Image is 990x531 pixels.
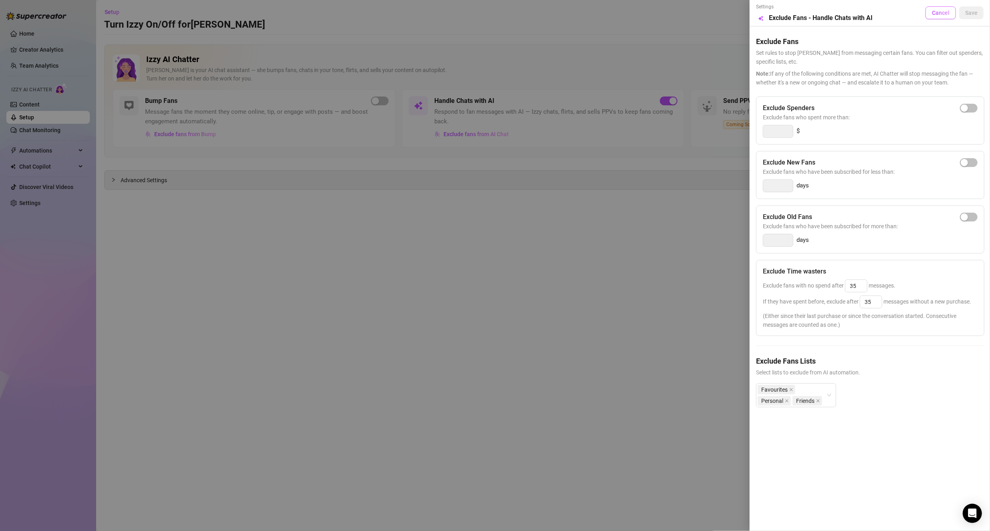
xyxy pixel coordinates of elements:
[763,212,812,222] h5: Exclude Old Fans
[763,222,978,231] span: Exclude fans who have been subscribed for more than:
[763,103,815,113] h5: Exclude Spenders
[796,396,815,405] span: Friends
[763,312,978,329] span: (Either since their last purchase or since the conversation started. Consecutive messages are cou...
[763,282,895,289] span: Exclude fans with no spend after messages.
[756,70,770,77] span: Note:
[756,368,984,377] span: Select lists to exclude from AI automation.
[932,10,950,16] span: Cancel
[756,69,984,87] span: If any of the following conditions are met, AI Chatter will stop messaging the fan — whether it's...
[763,167,978,176] span: Exclude fans who have been subscribed for less than:
[763,298,971,305] span: If they have spent before, exclude after messages without a new purchase.
[763,267,826,276] h5: Exclude Time wasters
[758,396,791,406] span: Personal
[789,388,793,392] span: close
[756,36,984,47] h5: Exclude Fans
[756,3,873,11] span: Settings
[763,113,978,122] span: Exclude fans who spent more than:
[785,399,789,403] span: close
[758,385,795,394] span: Favourites
[792,396,822,406] span: Friends
[796,235,809,245] span: days
[925,6,956,19] button: Cancel
[756,356,984,366] h5: Exclude Fans Lists
[769,13,873,23] h5: Exclude Fans - Handle Chats with AI
[756,48,984,66] span: Set rules to stop [PERSON_NAME] from messaging certain fans. You can filter out spenders, specifi...
[959,6,984,19] button: Save
[816,399,820,403] span: close
[763,158,815,167] h5: Exclude New Fans
[761,385,788,394] span: Favourites
[796,127,800,136] span: $
[796,181,809,191] span: days
[761,396,783,405] span: Personal
[963,504,982,523] div: Open Intercom Messenger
